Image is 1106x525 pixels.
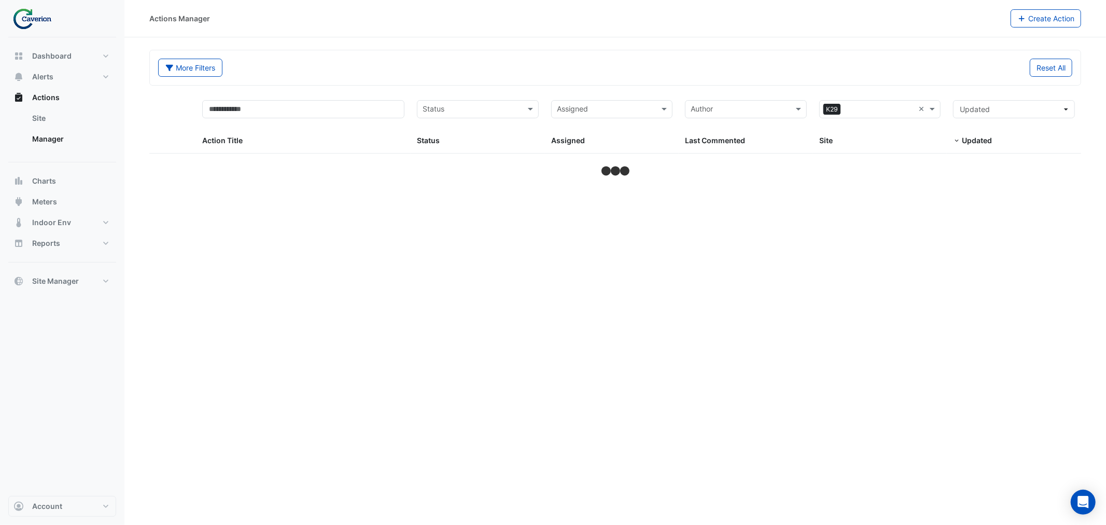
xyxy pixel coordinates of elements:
span: Dashboard [32,51,72,61]
span: K29 [823,104,841,115]
a: Manager [24,129,116,149]
app-icon: Charts [13,176,24,186]
span: Site Manager [32,276,79,286]
span: Account [32,501,62,512]
app-icon: Actions [13,92,24,103]
img: Company Logo [12,8,59,29]
button: Indoor Env [8,212,116,233]
app-icon: Reports [13,238,24,248]
span: Updated [960,105,990,114]
app-icon: Indoor Env [13,217,24,228]
span: Updated [962,136,992,145]
div: Actions [8,108,116,154]
span: Reports [32,238,60,248]
span: Clear [918,103,927,115]
app-icon: Meters [13,197,24,207]
app-icon: Site Manager [13,276,24,286]
button: More Filters [158,59,222,77]
button: Create Action [1011,9,1082,27]
button: Updated [953,100,1075,118]
button: Reset All [1030,59,1072,77]
button: Reports [8,233,116,254]
span: Indoor Env [32,217,71,228]
div: Actions Manager [149,13,210,24]
button: Actions [8,87,116,108]
span: Assigned [551,136,585,145]
button: Charts [8,171,116,191]
span: Action Title [202,136,243,145]
span: Actions [32,92,60,103]
button: Site Manager [8,271,116,292]
app-icon: Alerts [13,72,24,82]
span: Charts [32,176,56,186]
button: Meters [8,191,116,212]
span: Meters [32,197,57,207]
span: Site [819,136,833,145]
button: Account [8,496,116,517]
div: Open Intercom Messenger [1071,490,1096,515]
span: Alerts [32,72,53,82]
app-icon: Dashboard [13,51,24,61]
button: Alerts [8,66,116,87]
span: Status [417,136,440,145]
span: Last Commented [685,136,745,145]
a: Site [24,108,116,129]
button: Dashboard [8,46,116,66]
